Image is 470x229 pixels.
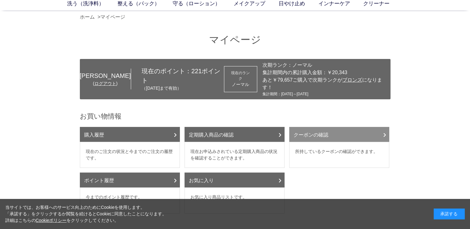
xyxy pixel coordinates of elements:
[185,173,285,187] a: お気に入り
[230,81,251,88] div: ノーマル
[80,142,180,168] dd: 現在のご注文の状況と今までのご注文の履歴です。
[80,80,131,87] div: ( )
[80,33,390,47] h1: マイページ
[100,14,125,20] a: マイページ
[262,61,387,69] div: 次期ランク：ノーマル
[80,187,180,213] dd: 今までのポイント履歴です。
[80,127,180,142] a: 購入履歴
[289,142,389,168] dd: 所持しているクーポンの確認ができます。
[262,76,387,91] div: あと￥79,657ご購入で次期ランクが になります！
[142,85,224,92] p: （[DATE]まで有効）
[434,209,465,219] div: 承諾する
[230,70,251,81] dt: 現在のランク
[289,127,389,142] a: クーポンの確認
[262,69,387,76] div: 集計期間内の累計購入金額：￥20,343
[80,71,131,80] div: [PERSON_NAME]
[131,66,224,92] div: 現在のポイント： ポイント
[94,81,116,86] a: ログアウト
[185,142,285,168] dd: 現在お申込みされている定期購入商品の状況を確認することができます。
[185,127,285,142] a: 定期購入商品の確認
[80,14,95,20] a: ホーム
[262,91,387,97] div: 集計期間：[DATE]～[DATE]
[98,13,127,21] li: >
[80,112,390,121] h2: お買い物情報
[5,204,167,224] div: 当サイトでは、お客様へのサービス向上のためにCookieを使用します。 「承諾する」をクリックするか閲覧を続けるとCookieに同意したことになります。 詳細はこちらの をクリックしてください。
[185,187,285,213] dd: お気に入り商品リストです。
[342,77,362,83] span: ブロンズ
[36,218,67,223] a: Cookieポリシー
[191,68,202,74] span: 221
[80,173,180,187] a: ポイント履歴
